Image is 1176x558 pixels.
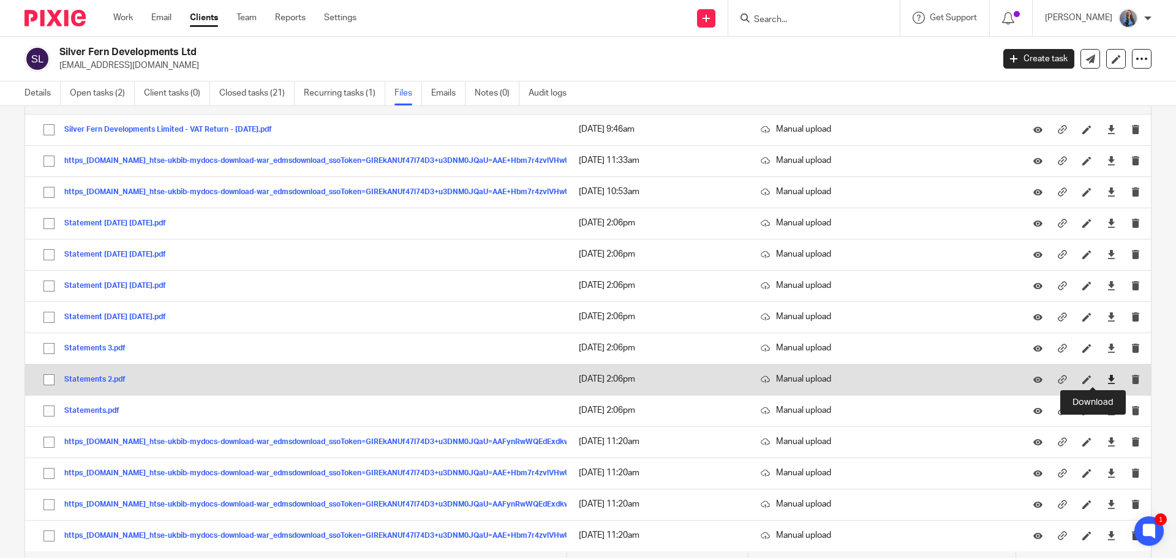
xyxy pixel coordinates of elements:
[1118,9,1138,28] img: Amanda-scaled.jpg
[761,279,1004,292] p: Manual upload
[37,524,61,548] input: Select
[579,404,736,417] p: [DATE] 2:06pm
[579,123,736,135] p: [DATE] 9:46am
[219,81,295,105] a: Closed tasks (21)
[579,248,736,260] p: [DATE] 2:06pm
[475,81,519,105] a: Notes (0)
[1045,12,1112,24] p: [PERSON_NAME]
[24,46,50,72] img: svg%3E
[24,10,86,26] img: Pixie
[275,12,306,24] a: Reports
[761,311,1004,323] p: Manual upload
[37,306,61,329] input: Select
[579,498,736,510] p: [DATE] 11:20am
[579,373,736,385] p: [DATE] 2:06pm
[37,149,61,173] input: Select
[37,212,61,235] input: Select
[761,435,1004,448] p: Manual upload
[761,123,1004,135] p: Manual upload
[761,342,1004,354] p: Manual upload
[64,188,841,197] button: https_[DOMAIN_NAME]_htse-ukbib-mydocs-download-war_edmsdownload_ssoToken=GIREkANUf47l74D3+u3DNM0J...
[1003,49,1074,69] a: Create task
[37,274,61,298] input: Select
[579,529,736,541] p: [DATE] 11:20am
[579,311,736,323] p: [DATE] 2:06pm
[64,532,831,540] button: https_[DOMAIN_NAME]_htse-ukbib-mydocs-download-war_edmsdownload_ssoToken=GIREkANUf47l74D3+u3DNM0J...
[1107,373,1116,385] a: Download
[579,435,736,448] p: [DATE] 11:20am
[579,217,736,229] p: [DATE] 2:06pm
[64,407,129,415] button: Statements.pdf
[579,154,736,167] p: [DATE] 11:33am
[761,467,1004,479] p: Manual upload
[579,186,736,198] p: [DATE] 10:53am
[37,243,61,266] input: Select
[930,13,977,22] span: Get Support
[1107,529,1116,541] a: Download
[579,342,736,354] p: [DATE] 2:06pm
[37,368,61,391] input: Select
[1107,279,1116,292] a: Download
[1107,467,1116,479] a: Download
[59,46,800,59] h2: Silver Fern Developments Ltd
[1107,248,1116,260] a: Download
[579,467,736,479] p: [DATE] 11:20am
[64,251,175,259] button: Statement [DATE] [DATE].pdf
[304,81,385,105] a: Recurring tasks (1)
[64,344,135,353] button: Statements 3.pdf
[37,462,61,485] input: Select
[431,81,466,105] a: Emails
[37,337,61,360] input: Select
[1107,435,1116,448] a: Download
[1107,154,1116,167] a: Download
[64,469,894,478] button: https_[DOMAIN_NAME]_htse-ukbib-mydocs-download-war_edmsdownload_ssoToken=GIREkANUf47l74D3+u3DNM0J...
[37,118,61,141] input: Select
[579,279,736,292] p: [DATE] 2:06pm
[761,248,1004,260] p: Manual upload
[529,81,576,105] a: Audit logs
[37,399,61,423] input: Select
[761,498,1004,510] p: Manual upload
[761,529,1004,541] p: Manual upload
[1107,123,1116,135] a: Download
[1107,404,1116,417] a: Download
[761,154,1004,167] p: Manual upload
[37,431,61,454] input: Select
[144,81,210,105] a: Client tasks (0)
[64,313,175,322] button: Statement [DATE] [DATE].pdf
[64,500,834,509] button: https_[DOMAIN_NAME]_htse-ukbib-mydocs-download-war_edmsdownload_ssoToken=GIREkANUf47l74D3+u3DNM0J...
[1107,498,1116,510] a: Download
[1107,217,1116,229] a: Download
[1107,311,1116,323] a: Download
[761,217,1004,229] p: Manual upload
[64,126,281,134] button: Silver Fern Developments Limited - VAT Return - [DATE].pdf
[394,81,422,105] a: Files
[64,282,175,290] button: Statement [DATE] [DATE].pdf
[753,15,863,26] input: Search
[236,12,257,24] a: Team
[190,12,218,24] a: Clients
[151,12,171,24] a: Email
[37,181,61,204] input: Select
[761,186,1004,198] p: Manual upload
[59,59,985,72] p: [EMAIL_ADDRESS][DOMAIN_NAME]
[761,404,1004,417] p: Manual upload
[1155,513,1167,526] div: 1
[64,438,897,447] button: https_[DOMAIN_NAME]_htse-ukbib-mydocs-download-war_edmsdownload_ssoToken=GIREkANUf47l74D3+u3DNM0J...
[70,81,135,105] a: Open tasks (2)
[324,12,356,24] a: Settings
[24,81,61,105] a: Details
[37,493,61,516] input: Select
[761,373,1004,385] p: Manual upload
[64,157,837,165] button: https_[DOMAIN_NAME]_htse-ukbib-mydocs-download-war_edmsdownload_ssoToken=GIREkANUf47l74D3+u3DNM0J...
[1107,186,1116,198] a: Download
[1107,342,1116,354] a: Download
[64,219,175,228] button: Statement [DATE] [DATE].pdf
[113,12,133,24] a: Work
[64,375,135,384] button: Statements 2.pdf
